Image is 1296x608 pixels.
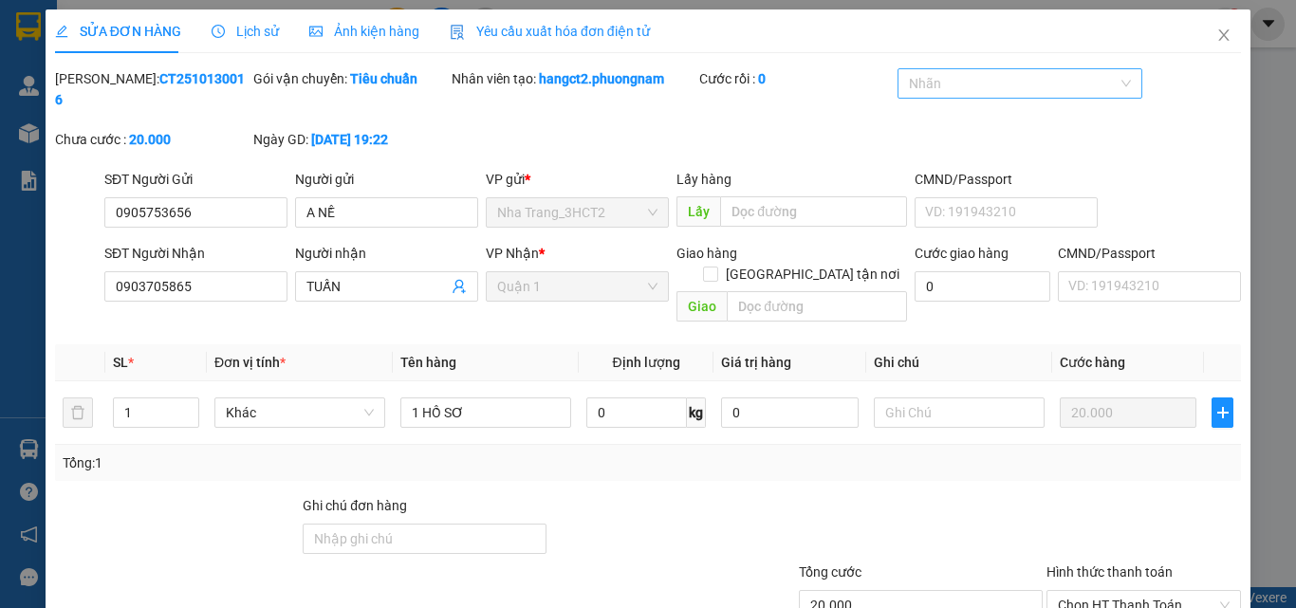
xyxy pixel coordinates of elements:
[55,25,68,38] span: edit
[676,291,727,322] span: Giao
[687,397,706,428] span: kg
[212,25,225,38] span: clock-circle
[1060,397,1196,428] input: 0
[159,90,261,114] li: (c) 2017
[874,397,1045,428] input: Ghi Chú
[1197,9,1250,63] button: Close
[727,291,907,322] input: Dọc đường
[758,71,766,86] b: 0
[63,452,502,473] div: Tổng: 1
[212,24,279,39] span: Lịch sử
[117,28,188,117] b: Gửi khách hàng
[400,355,456,370] span: Tên hàng
[113,355,128,370] span: SL
[63,397,93,428] button: delete
[311,132,388,147] b: [DATE] 19:22
[450,25,465,40] img: icon
[720,196,907,227] input: Dọc đường
[915,271,1050,302] input: Cước giao hàng
[55,129,250,150] div: Chưa cước :
[486,169,669,190] div: VP gửi
[676,246,737,261] span: Giao hàng
[214,355,286,370] span: Đơn vị tính
[253,68,448,89] div: Gói vận chuyển:
[721,355,791,370] span: Giá trị hàng
[226,398,374,427] span: Khác
[55,68,250,110] div: [PERSON_NAME]:
[1212,397,1233,428] button: plus
[1046,564,1173,580] label: Hình thức thanh toán
[497,272,657,301] span: Quận 1
[539,71,664,86] b: hangct2.phuongnam
[799,564,861,580] span: Tổng cước
[104,169,287,190] div: SĐT Người Gửi
[159,72,261,87] b: [DOMAIN_NAME]
[24,122,104,245] b: Phương Nam Express
[253,129,448,150] div: Ngày GD:
[718,264,907,285] span: [GEOGRAPHIC_DATA] tận nơi
[915,246,1009,261] label: Cước giao hàng
[699,68,894,89] div: Cước rồi :
[295,243,478,264] div: Người nhận
[497,198,657,227] span: Nha Trang_3HCT2
[452,68,695,89] div: Nhân viên tạo:
[676,172,731,187] span: Lấy hàng
[104,243,287,264] div: SĐT Người Nhận
[295,169,478,190] div: Người gửi
[303,498,407,513] label: Ghi chú đơn hàng
[400,397,571,428] input: VD: Bàn, Ghế
[676,196,720,227] span: Lấy
[612,355,679,370] span: Định lượng
[866,344,1052,381] th: Ghi chú
[350,71,417,86] b: Tiêu chuẩn
[309,24,419,39] span: Ảnh kiện hàng
[309,25,323,38] span: picture
[1216,28,1231,43] span: close
[486,246,539,261] span: VP Nhận
[303,524,546,554] input: Ghi chú đơn hàng
[1060,355,1125,370] span: Cước hàng
[450,24,650,39] span: Yêu cầu xuất hóa đơn điện tử
[1058,243,1241,264] div: CMND/Passport
[915,169,1098,190] div: CMND/Passport
[55,24,181,39] span: SỬA ĐƠN HÀNG
[452,279,467,294] span: user-add
[129,132,171,147] b: 20.000
[1213,405,1232,420] span: plus
[206,24,251,69] img: logo.jpg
